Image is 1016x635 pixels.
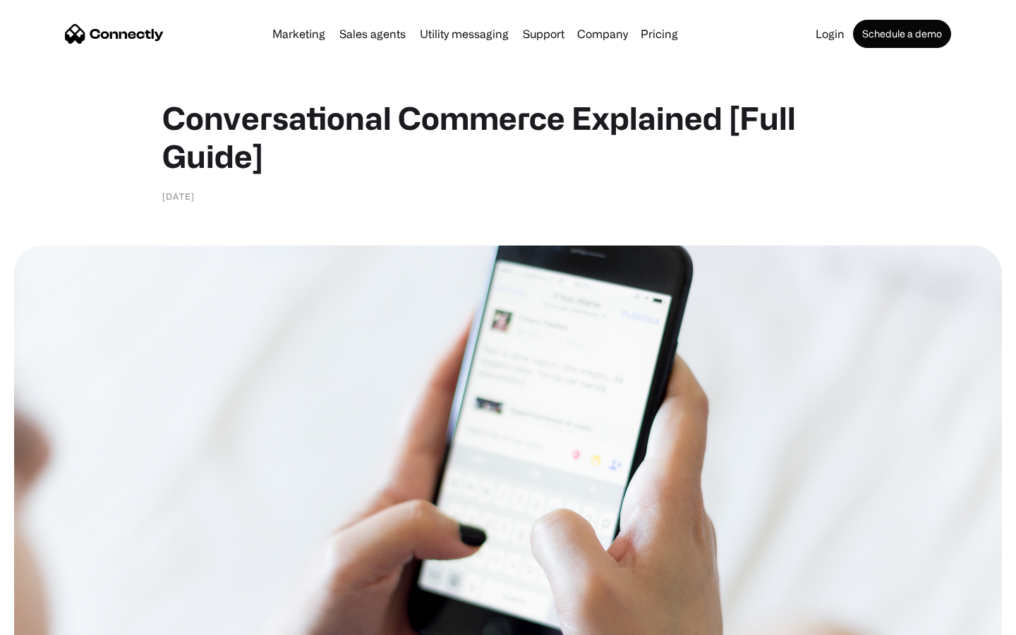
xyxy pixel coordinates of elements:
a: Pricing [635,28,684,40]
h1: Conversational Commerce Explained [Full Guide] [162,99,854,175]
a: Utility messaging [414,28,514,40]
a: Marketing [267,28,331,40]
a: Schedule a demo [853,20,951,48]
div: Company [577,24,628,44]
ul: Language list [28,610,85,630]
a: Login [810,28,850,40]
a: Sales agents [334,28,411,40]
div: [DATE] [162,189,195,203]
aside: Language selected: English [14,610,85,630]
a: Support [517,28,570,40]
